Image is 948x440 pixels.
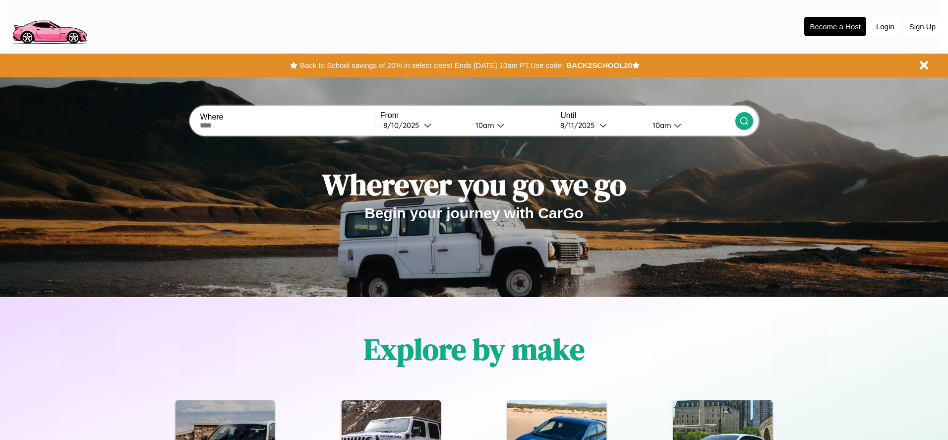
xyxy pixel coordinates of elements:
div: 10am [471,121,497,130]
div: 8 / 10 / 2025 [383,121,424,130]
label: Where [200,113,374,122]
button: 8/10/2025 [380,120,468,130]
label: Until [560,111,735,120]
button: Back to School savings of 20% in select cities! Ends [DATE] 10am PT.Use code: [297,59,566,72]
div: 10am [648,121,674,130]
button: Sign Up [904,17,941,36]
div: 8 / 11 / 2025 [560,121,599,130]
b: BACK2SCHOOL20 [566,61,632,69]
h1: Explore by make [364,329,585,370]
button: Become a Host [804,17,866,36]
img: logo [7,5,91,47]
button: 10am [645,120,735,130]
label: From [380,111,555,120]
button: Login [871,17,899,36]
button: 10am [468,120,555,130]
